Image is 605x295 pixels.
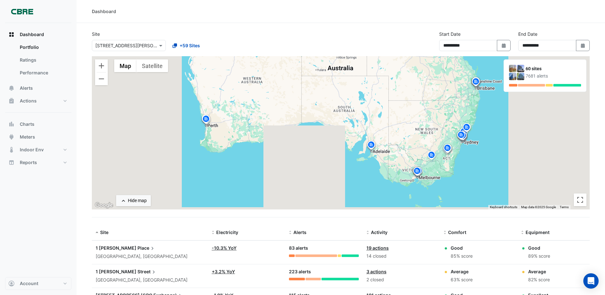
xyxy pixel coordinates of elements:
button: Actions [5,95,71,107]
div: Average [528,268,550,275]
span: Meters [20,134,35,140]
img: 1 Martin Place [509,65,516,72]
div: 82% score [528,276,550,284]
span: Comfort [448,230,466,235]
a: Portfolio [15,41,71,54]
span: Alerts [20,85,33,91]
img: 1 Shelley Street [517,65,524,72]
span: 1 [PERSON_NAME] [96,269,136,274]
img: site-pin.svg [457,131,467,142]
img: site-pin.svg [413,166,424,178]
span: Street [137,268,157,275]
button: Show street map [114,59,136,72]
button: Dashboard [5,28,71,41]
a: -10.3% YoY [212,245,237,251]
img: Google [93,201,114,209]
label: End Date [518,31,537,37]
div: 63% score [451,276,473,284]
button: Account [5,277,71,290]
img: Company Logo [8,5,36,18]
img: site-pin.svg [426,150,437,162]
span: Reports [20,159,37,166]
label: Site [92,31,100,37]
a: 3 actions [366,269,387,274]
button: Charts [5,118,71,131]
img: site-pin.svg [443,143,453,155]
div: Average [451,268,473,275]
button: Show satellite imagery [136,59,168,72]
span: Actions [20,98,37,104]
img: site-pin.svg [461,123,472,134]
app-icon: Meters [8,134,15,140]
div: 14 closed [366,253,436,260]
button: Zoom out [95,72,108,85]
img: site-pin.svg [471,77,481,88]
span: Map data ©2025 Google [521,205,556,209]
div: 7681 alerts [526,73,581,79]
div: [GEOGRAPHIC_DATA], [GEOGRAPHIC_DATA] [96,276,204,284]
img: site-pin.svg [458,131,468,142]
img: 10 Franklin Street (GPO Exchange) [509,73,516,80]
div: 89% score [528,253,550,260]
img: 10 Shelley Street [517,73,524,80]
img: site-pin.svg [442,143,453,155]
img: site-pin.svg [202,115,212,126]
button: Alerts [5,82,71,95]
div: 2 closed [366,276,436,284]
img: site-pin.svg [412,166,422,178]
fa-icon: Select Date [501,43,507,48]
div: Good [528,245,550,251]
div: [GEOGRAPHIC_DATA], [GEOGRAPHIC_DATA] [96,253,204,260]
span: Place [137,245,156,252]
img: site-pin.svg [456,130,466,141]
span: 1 [PERSON_NAME] [96,245,136,251]
div: Good [451,245,473,251]
span: Indoor Env [20,147,44,153]
button: Hide map [116,195,151,206]
div: Open Intercom Messenger [583,273,599,289]
a: 19 actions [366,245,389,251]
img: site-pin.svg [201,114,211,125]
div: Hide map [128,197,147,204]
a: Open this area in Google Maps (opens a new window) [93,201,114,209]
button: +59 Sites [168,40,204,51]
img: site-pin.svg [459,127,469,138]
div: 85% score [451,253,473,260]
div: Dashboard [5,41,71,82]
app-icon: Indoor Env [8,147,15,153]
span: Equipment [526,230,550,235]
app-icon: Reports [8,159,15,166]
span: Account [20,280,38,287]
span: Charts [20,121,34,127]
app-icon: Dashboard [8,31,15,38]
a: Terms (opens in new tab) [560,205,569,209]
span: Electricity [216,230,238,235]
app-icon: Charts [8,121,15,127]
button: Meters [5,131,71,143]
img: site-pin.svg [442,145,452,156]
span: Alerts [293,230,306,235]
span: Activity [371,230,387,235]
div: 83 alerts [289,245,358,252]
button: Indoor Env [5,143,71,156]
img: site-pin.svg [366,140,376,151]
button: Reports [5,156,71,169]
div: 60 sites [526,65,581,72]
label: Start Date [439,31,461,37]
app-icon: Alerts [8,85,15,91]
a: Performance [15,66,71,79]
button: Zoom in [95,59,108,72]
span: Dashboard [20,31,44,38]
a: Ratings [15,54,71,66]
span: Site [100,230,108,235]
fa-icon: Select Date [580,43,586,48]
div: Dashboard [92,8,116,15]
span: +59 Sites [180,42,200,49]
app-icon: Actions [8,98,15,104]
button: Keyboard shortcuts [490,205,517,209]
img: site-pin.svg [462,123,472,134]
a: +3.2% YoY [212,269,235,274]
